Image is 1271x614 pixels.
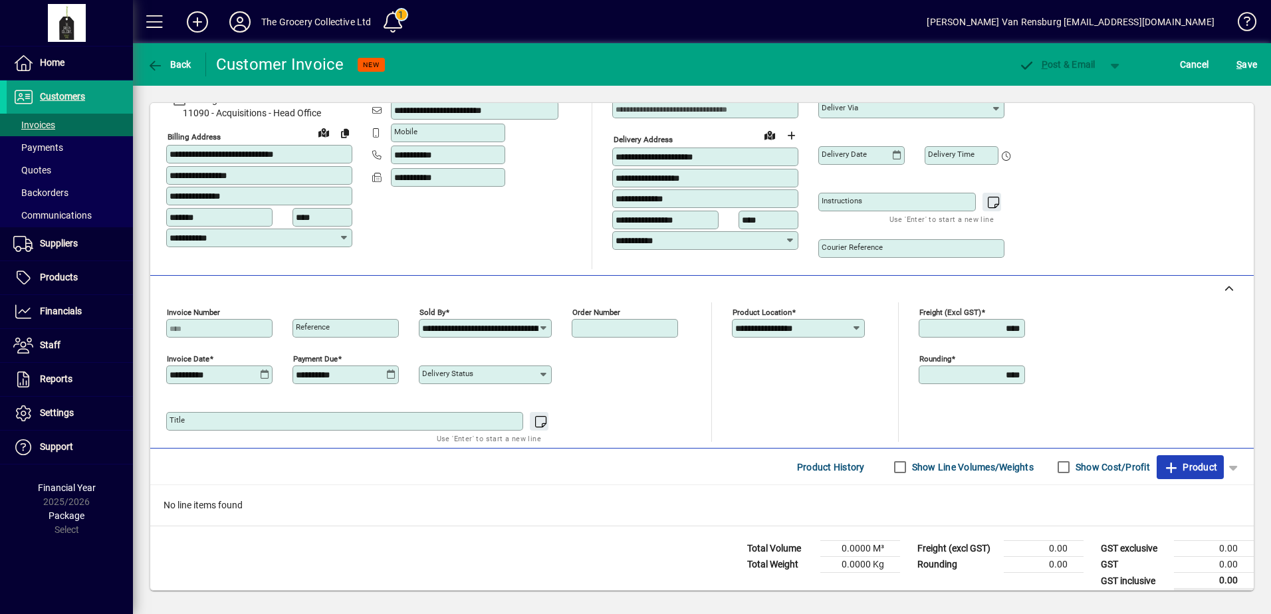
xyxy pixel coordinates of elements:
td: Freight (excl GST) [911,541,1004,557]
mat-label: Invoice date [167,354,209,363]
button: Add [176,10,219,34]
mat-label: Deliver via [822,103,858,112]
mat-label: Reference [296,322,330,332]
span: Package [49,510,84,521]
button: Cancel [1177,52,1213,76]
span: Products [40,272,78,282]
span: S [1236,59,1242,70]
a: Payments [7,136,133,159]
label: Show Cost/Profit [1073,460,1150,474]
a: Communications [7,204,133,227]
a: Staff [7,329,133,362]
mat-label: Courier Reference [822,243,883,252]
button: Copy to Delivery address [334,122,356,144]
a: Products [7,261,133,294]
div: The Grocery Collective Ltd [261,11,372,33]
button: Product History [792,455,870,479]
mat-label: Title [170,415,185,425]
td: Total Volume [741,541,820,557]
span: Financial Year [38,482,96,493]
span: Home [40,57,64,68]
a: Suppliers [7,227,133,260]
mat-label: Mobile [394,127,417,136]
mat-label: Delivery time [928,150,975,159]
button: Product [1157,455,1224,479]
td: 0.00 [1004,557,1084,573]
td: 0.00 [1174,557,1254,573]
div: No line items found [150,485,1254,526]
mat-hint: Use 'Enter' to start a new line [437,431,541,446]
td: 0.00 [1174,573,1254,589]
td: GST [1094,557,1174,573]
button: Save [1233,52,1260,76]
mat-label: Product location [733,308,792,317]
span: Product History [797,457,865,478]
a: Financials [7,295,133,328]
td: 0.0000 Kg [820,557,900,573]
a: Home [7,47,133,80]
span: Communications [13,210,92,221]
mat-label: Delivery date [822,150,867,159]
td: GST inclusive [1094,573,1174,589]
td: Total Weight [741,557,820,573]
td: GST exclusive [1094,541,1174,557]
td: 0.00 [1174,541,1254,557]
span: Staff [40,340,60,350]
mat-label: Instructions [822,196,862,205]
button: Post & Email [1012,52,1102,76]
mat-label: Rounding [919,354,951,363]
mat-label: Payment due [293,354,338,363]
span: ave [1236,54,1257,75]
div: [PERSON_NAME] Van Rensburg [EMAIL_ADDRESS][DOMAIN_NAME] [927,11,1214,33]
label: Show Line Volumes/Weights [909,460,1034,474]
div: Customer Invoice [216,54,344,75]
button: Choose address [780,125,802,146]
button: Back [144,52,195,76]
mat-label: Order number [572,308,620,317]
a: Quotes [7,159,133,181]
span: Settings [40,407,74,418]
mat-label: Delivery status [422,369,473,378]
a: Invoices [7,114,133,136]
a: Knowledge Base [1228,3,1254,46]
app-page-header-button: Back [133,52,206,76]
a: Support [7,431,133,464]
td: 0.0000 M³ [820,541,900,557]
a: Reports [7,363,133,396]
span: NEW [363,60,380,69]
span: Product [1163,457,1217,478]
span: Backorders [13,187,68,198]
td: Rounding [911,557,1004,573]
a: View on map [313,122,334,143]
mat-label: Invoice number [167,308,220,317]
mat-label: Freight (excl GST) [919,308,981,317]
span: Cancel [1180,54,1209,75]
span: Suppliers [40,238,78,249]
span: Invoices [13,120,55,130]
span: Reports [40,373,72,384]
span: Payments [13,142,63,153]
span: Back [147,59,191,70]
span: Financials [40,306,82,316]
span: Customers [40,91,85,102]
a: View on map [759,124,780,146]
td: 0.00 [1004,541,1084,557]
mat-hint: Use 'Enter' to start a new line [889,211,994,227]
span: P [1042,59,1048,70]
mat-label: Sold by [419,308,445,317]
a: Backorders [7,181,133,204]
span: Support [40,441,73,452]
span: ost & Email [1018,59,1096,70]
span: 11090 - Acquisitions - Head Office [166,106,352,120]
a: Settings [7,397,133,430]
span: Quotes [13,165,51,175]
button: Profile [219,10,261,34]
